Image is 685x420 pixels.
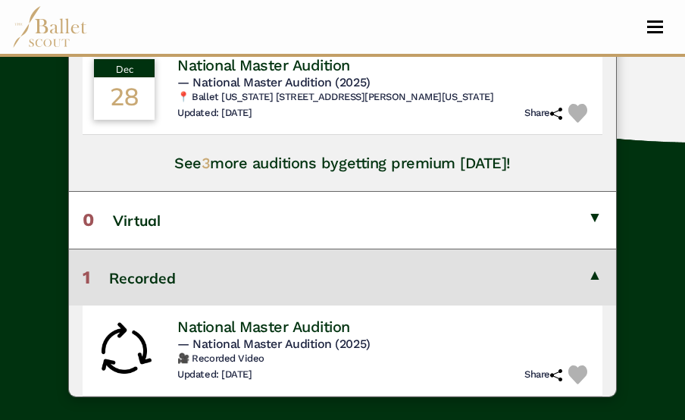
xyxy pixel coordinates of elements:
[177,107,252,120] h6: Updated: [DATE]
[177,353,590,365] h6: 🎥 Recorded Video
[177,55,349,75] h4: National Master Audition
[177,75,370,89] span: — National Master Audition (2025)
[69,191,615,248] button: 0Virtual
[83,209,94,230] span: 0
[94,321,155,381] img: Rolling Audition
[524,368,562,381] h6: Share
[177,368,252,381] h6: Updated: [DATE]
[637,20,673,34] button: Toggle navigation
[174,153,511,173] h4: See more auditions by
[94,59,155,77] div: Dec
[83,267,90,288] span: 1
[339,154,511,172] a: getting premium [DATE]!
[202,154,211,172] span: 3
[524,107,562,120] h6: Share
[177,317,349,337] h4: National Master Audition
[69,249,615,306] button: 1Recorded
[177,337,370,351] span: — National Master Audition (2025)
[177,91,590,104] h6: 📍 Ballet [US_STATE] [STREET_ADDRESS][PERSON_NAME][US_STATE]
[94,77,155,120] div: 28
